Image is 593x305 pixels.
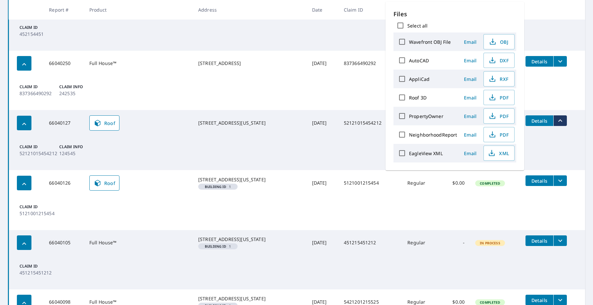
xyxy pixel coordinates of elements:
label: AppliCad [409,76,430,82]
div: [STREET_ADDRESS][US_STATE] [198,295,301,302]
td: 837366490292 [339,51,402,76]
button: PDF [483,90,515,105]
span: Roof [94,119,115,127]
td: 66040250 [44,51,84,76]
p: Claim ID [20,263,57,269]
td: 66040126 [44,170,84,196]
button: PDF [483,127,515,142]
td: $0.00 [438,170,470,196]
button: Email [460,37,481,47]
span: Details [529,118,549,124]
button: filesDropdownBtn-66040127 [553,115,567,126]
span: Completed [476,181,504,186]
a: Roof [89,115,120,131]
a: Roof [89,175,120,191]
label: PropertyOwner [409,113,443,119]
td: - [438,230,470,255]
td: Regular [402,230,438,255]
em: Building ID [205,245,226,248]
button: Email [460,148,481,158]
span: Details [529,178,549,184]
span: Roof [94,179,115,187]
div: [STREET_ADDRESS][US_STATE] [198,176,301,183]
span: 1 [201,245,235,248]
div: [STREET_ADDRESS][US_STATE] [198,120,301,126]
span: Email [462,76,478,82]
button: Email [460,111,481,121]
span: XML [488,149,509,157]
td: 52121015454212 [339,110,402,136]
button: Email [460,55,481,66]
span: OBJ [488,38,509,46]
td: [DATE] [307,51,339,76]
button: PDF [483,108,515,124]
button: detailsBtn-66040250 [525,56,553,67]
label: Select all [407,23,428,29]
td: 66040127 [44,110,84,136]
span: Email [462,94,478,101]
button: filesDropdownBtn-66040105 [553,235,567,246]
td: 66040105 [44,230,84,255]
span: Email [462,150,478,156]
span: 1 [201,185,235,188]
p: 451215451212 [20,269,57,276]
button: RXF [483,71,515,87]
button: filesDropdownBtn-66040126 [553,175,567,186]
span: In Process [476,241,504,245]
button: Email [460,92,481,103]
td: Regular [402,170,438,196]
td: Full House™ [84,51,193,76]
p: Claim ID [20,204,57,210]
button: Email [460,130,481,140]
span: Email [462,39,478,45]
span: PDF [488,93,509,101]
button: Email [460,74,481,84]
p: Claim ID [20,144,57,150]
span: Details [529,297,549,303]
p: Claim ID [20,25,57,30]
div: [STREET_ADDRESS] [198,60,301,67]
span: Details [529,238,549,244]
button: XML [483,146,515,161]
label: EagleView XML [409,150,443,156]
p: Files [393,10,516,19]
p: 124545 [59,150,96,157]
span: Email [462,57,478,64]
span: Completed [476,300,504,305]
td: 451215451212 [339,230,402,255]
p: Claim Info [59,144,96,150]
td: Full House™ [84,230,193,255]
button: filesDropdownBtn-66040250 [553,56,567,67]
span: PDF [488,131,509,139]
td: [DATE] [307,170,339,196]
p: 452154451 [20,30,57,37]
label: AutoCAD [409,57,429,64]
p: 837366490292 [20,90,57,97]
button: detailsBtn-66040126 [525,175,553,186]
span: RXF [488,75,509,83]
button: detailsBtn-66040127 [525,115,553,126]
p: Claim Info [59,84,96,90]
button: OBJ [483,34,515,49]
em: Building ID [205,185,226,188]
label: Wavefront OBJ File [409,39,451,45]
button: DXF [483,53,515,68]
p: 52121015454212 [20,150,57,157]
button: detailsBtn-66040105 [525,235,553,246]
p: 5121001215454 [20,210,57,217]
label: NeighborhoodReport [409,132,457,138]
td: 5121001215454 [339,170,402,196]
span: PDF [488,112,509,120]
p: Claim ID [20,84,57,90]
label: Roof 3D [409,94,427,101]
td: [DATE] [307,110,339,136]
span: Email [462,113,478,119]
span: Details [529,58,549,65]
span: Email [462,132,478,138]
span: DXF [488,56,509,64]
td: [DATE] [307,230,339,255]
div: [STREET_ADDRESS][US_STATE] [198,236,301,243]
p: 242535 [59,90,96,97]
